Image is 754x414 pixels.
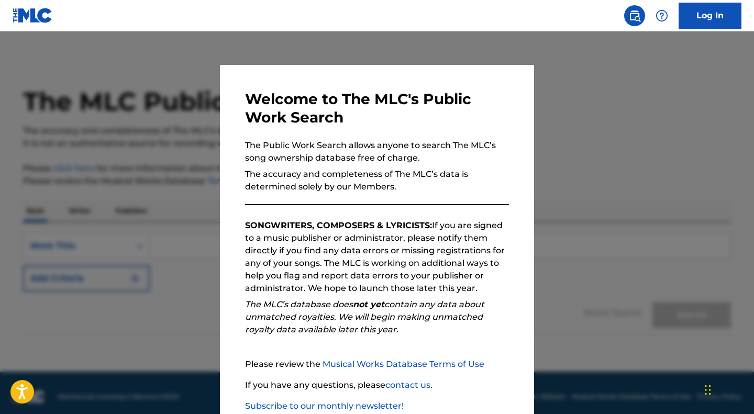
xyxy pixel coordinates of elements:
a: Public Search [624,5,645,26]
em: The MLC’s database does contain any data about unmatched royalties. We will begin making unmatche... [245,299,484,334]
p: Please review the [245,358,509,371]
iframe: Chat Widget [702,364,754,414]
a: Subscribe to our monthly newsletter! [245,401,404,411]
img: search [628,9,641,22]
a: Log In [679,3,741,29]
p: If you are signed to a music publisher or administrator, please notify them directly if you find ... [245,219,509,295]
div: Drag [705,374,711,406]
img: MLC Logo [13,8,53,23]
img: help [656,9,668,22]
a: Musical Works Database Terms of Use [323,359,484,369]
a: contact us [385,380,430,390]
h3: Welcome to The MLC's Public Work Search [245,90,509,127]
p: The Public Work Search allows anyone to search The MLC’s song ownership database free of charge. [245,139,509,164]
strong: not yet [353,299,384,309]
p: If you have any questions, please . [245,379,509,391]
div: Help [651,5,672,26]
p: The accuracy and completeness of The MLC’s data is determined solely by our Members. [245,168,509,193]
strong: SONGWRITERS, COMPOSERS & LYRICISTS: [245,220,432,230]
